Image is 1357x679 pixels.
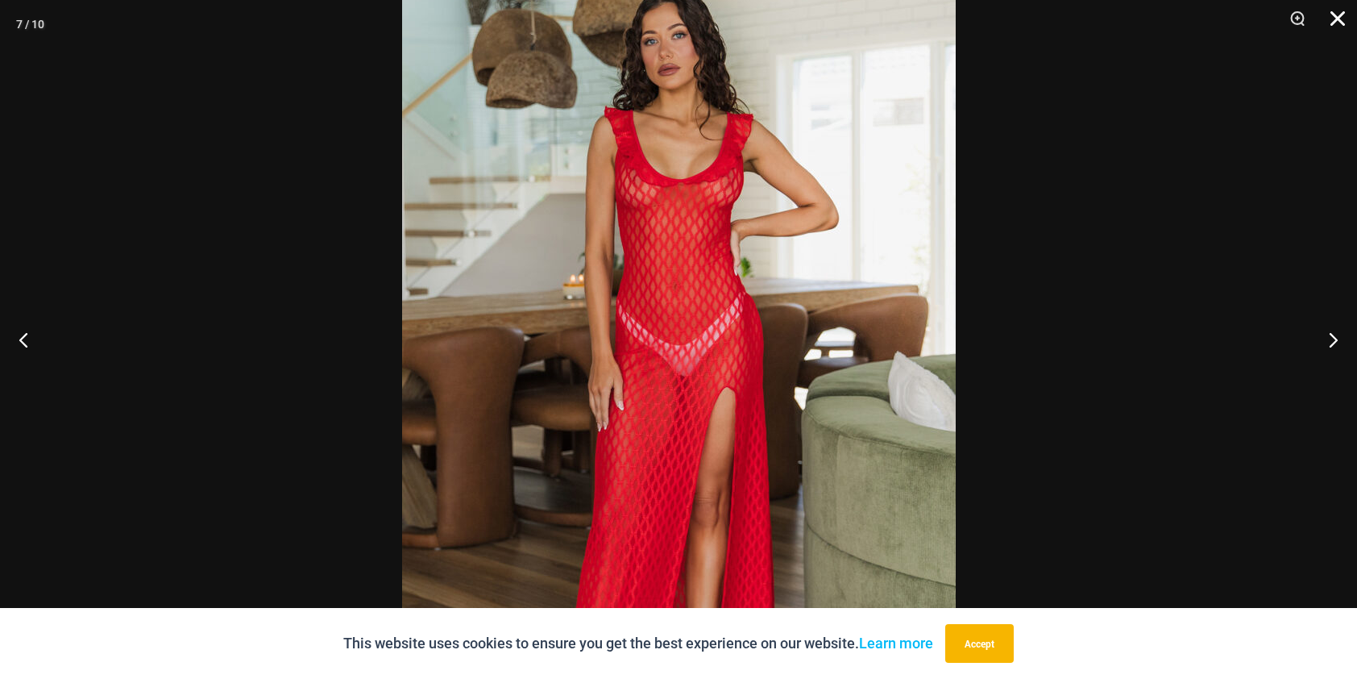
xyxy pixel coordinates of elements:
div: 7 / 10 [16,12,44,36]
a: Learn more [859,635,933,652]
button: Accept [945,624,1014,663]
button: Next [1297,299,1357,380]
p: This website uses cookies to ensure you get the best experience on our website. [343,631,933,656]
